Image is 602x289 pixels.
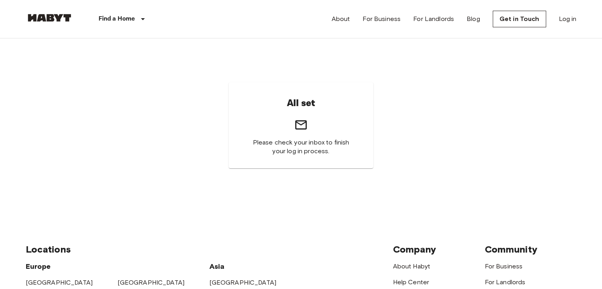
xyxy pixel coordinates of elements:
[26,279,93,286] a: [GEOGRAPHIC_DATA]
[118,279,185,286] a: [GEOGRAPHIC_DATA]
[559,14,577,24] a: Log in
[393,243,437,255] span: Company
[485,262,523,270] a: For Business
[209,279,277,286] a: [GEOGRAPHIC_DATA]
[26,243,71,255] span: Locations
[287,95,315,112] h6: All set
[493,11,546,27] a: Get in Touch
[26,14,73,22] img: Habyt
[332,14,350,24] a: About
[209,262,225,271] span: Asia
[485,278,526,286] a: For Landlords
[485,243,537,255] span: Community
[413,14,454,24] a: For Landlords
[363,14,401,24] a: For Business
[248,138,354,156] span: Please check your inbox to finish your log in process.
[99,14,135,24] p: Find a Home
[467,14,480,24] a: Blog
[393,278,429,286] a: Help Center
[393,262,431,270] a: About Habyt
[26,262,51,271] span: Europe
